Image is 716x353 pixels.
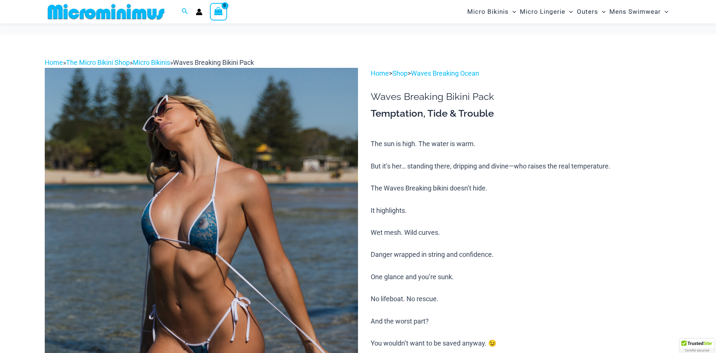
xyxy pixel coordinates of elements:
span: Mens Swimwear [609,2,661,21]
a: Micro BikinisMenu ToggleMenu Toggle [465,2,518,21]
a: Micro Bikinis [133,59,170,66]
span: Micro Lingerie [520,2,565,21]
p: The sun is high. The water is warm. But it’s her… standing there, dripping and divine—who raises ... [371,138,671,349]
span: Outers [577,2,598,21]
div: TrustedSite Certified [680,339,714,353]
a: OutersMenu ToggleMenu Toggle [575,2,607,21]
a: Search icon link [182,7,188,16]
p: > > [371,68,671,79]
a: Micro LingerieMenu ToggleMenu Toggle [518,2,575,21]
nav: Site Navigation [464,1,671,22]
span: Waves Breaking Bikini Pack [173,59,254,66]
img: MM SHOP LOGO FLAT [45,3,167,20]
span: Menu Toggle [565,2,573,21]
a: Mens SwimwearMenu ToggleMenu Toggle [607,2,670,21]
a: Shop [392,69,408,77]
span: Micro Bikinis [467,2,509,21]
a: Home [45,59,63,66]
a: View Shopping Cart, empty [210,3,227,20]
span: Menu Toggle [509,2,516,21]
span: » » » [45,59,254,66]
span: Menu Toggle [661,2,668,21]
span: Menu Toggle [598,2,606,21]
a: The Micro Bikini Shop [66,59,130,66]
h3: Temptation, Tide & Trouble [371,107,671,120]
a: Waves Breaking Ocean [411,69,479,77]
a: Account icon link [196,9,202,15]
a: Home [371,69,389,77]
h1: Waves Breaking Bikini Pack [371,91,671,103]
